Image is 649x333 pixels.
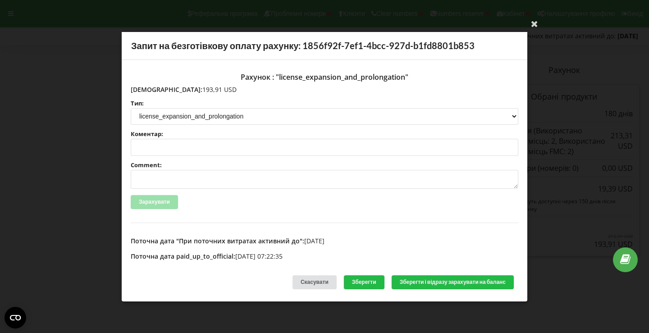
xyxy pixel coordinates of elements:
label: Comment: [131,162,518,168]
span: Поточна дата paid_up_to_official: [131,252,235,260]
button: Зберегти [344,275,384,289]
button: Open CMP widget [5,307,26,328]
button: Зберегти і відразу зарахувати на баланс [392,275,514,289]
p: [DATE] 07:22:35 [131,252,518,261]
div: Рахунок : "license_expansion_and_prolongation" [131,68,518,85]
span: Поточна дата "При поточних витратах активний до": [131,237,304,245]
p: [DATE] [131,237,518,246]
div: Запит на безготівкову оплату рахунку: 1856f92f-7ef1-4bcc-927d-b1fd8801b853 [122,32,527,60]
p: 193,91 USD [131,85,518,94]
span: [DEMOGRAPHIC_DATA]: [131,85,202,93]
label: Коментар: [131,131,518,137]
label: Тип: [131,100,518,106]
div: Скасувати [293,275,337,289]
